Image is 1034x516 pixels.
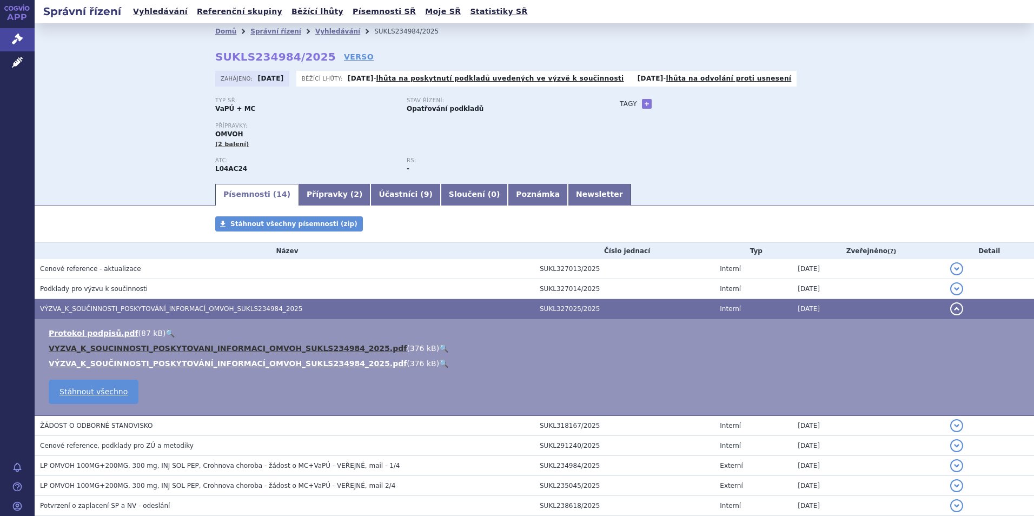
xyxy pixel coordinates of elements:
[792,259,944,279] td: [DATE]
[720,502,741,510] span: Interní
[410,344,436,353] span: 376 kB
[720,305,741,313] span: Interní
[40,305,302,313] span: VÝZVA_K_SOUČINNOSTI_POSKYTOVÁNÍ_INFORMACÍ_OMVOH_SUKLS234984_2025
[221,74,255,83] span: Zahájeno:
[40,462,400,469] span: LP OMVOH 100MG+200MG, 300 mg, INJ SOL PEP, Crohnova choroba - žádost o MC+VaPÚ - VEŘEJNÉ, mail - 1/4
[374,23,453,39] li: SUKLS234984/2025
[534,259,714,279] td: SUKL327013/2025
[950,302,963,315] button: detail
[40,422,153,429] span: ŽÁDOST O ODBORNÉ STANOVISKO
[194,4,286,19] a: Referenční skupiny
[410,359,436,368] span: 376 kB
[792,456,944,476] td: [DATE]
[720,482,743,489] span: Externí
[792,436,944,456] td: [DATE]
[215,105,255,113] strong: VaPÚ + MC
[215,50,336,63] strong: SUKLS234984/2025
[49,344,407,353] a: VYZVA_K_SOUCINNOSTI_POSKYTOVANI_INFORMACI_OMVOH_SUKLS234984_2025.pdf
[792,243,944,259] th: Zveřejněno
[792,279,944,299] td: [DATE]
[344,51,374,62] a: VERSO
[215,123,598,129] p: Přípravky:
[302,74,345,83] span: Běžící lhůty:
[666,75,791,82] a: lhůta na odvolání proti usnesení
[49,380,138,404] a: Stáhnout všechno
[534,279,714,299] td: SUKL327014/2025
[568,184,631,206] a: Newsletter
[49,358,1023,369] li: ( )
[642,99,652,109] a: +
[720,285,741,293] span: Interní
[215,184,299,206] a: Písemnosti (14)
[407,165,409,173] strong: -
[620,97,637,110] h3: Tagy
[950,419,963,432] button: detail
[348,74,624,83] p: -
[422,4,464,19] a: Moje SŘ
[215,97,396,104] p: Typ SŘ:
[407,97,587,104] p: Stav řízení:
[215,165,247,173] strong: MIRIKIZUMAB
[40,502,170,510] span: Potvrzení o zaplacení SP a NV - odeslání
[508,184,568,206] a: Poznámka
[407,157,587,164] p: RS:
[215,216,363,231] a: Stáhnout všechny písemnosti (zip)
[376,75,624,82] a: lhůta na poskytnutí podkladů uvedených ve výzvě k součinnosti
[945,243,1034,259] th: Detail
[40,442,194,449] span: Cenové reference, podklady pro ZÚ a metodiky
[467,4,531,19] a: Statistiky SŘ
[299,184,370,206] a: Přípravky (2)
[49,359,407,368] a: VÝZVA_K_SOUČINNOSTI_POSKYTOVÁNÍ_INFORMACÍ_OMVOH_SUKLS234984_2025.pdf
[130,4,191,19] a: Vyhledávání
[40,285,148,293] span: Podklady pro výzvu k součinnosti
[950,282,963,295] button: detail
[348,75,374,82] strong: [DATE]
[950,479,963,492] button: detail
[439,344,448,353] a: 🔍
[49,328,1023,339] li: ( )
[215,130,243,138] span: OMVOH
[720,442,741,449] span: Interní
[792,496,944,516] td: [DATE]
[491,190,496,199] span: 0
[215,28,236,35] a: Domů
[792,299,944,319] td: [DATE]
[534,476,714,496] td: SUKL235045/2025
[230,220,357,228] span: Stáhnout všechny písemnosti (zip)
[40,482,395,489] span: LP OMVOH 100MG+200MG, 300 mg, INJ SOL PEP, Crohnova choroba - žádost o MC+VaPÚ - VEŘEJNÉ, mail 2/4
[792,415,944,436] td: [DATE]
[887,248,896,255] abbr: (?)
[638,75,664,82] strong: [DATE]
[534,415,714,436] td: SUKL318167/2025
[35,4,130,19] h2: Správní řízení
[35,243,534,259] th: Název
[370,184,440,206] a: Účastníci (9)
[720,265,741,273] span: Interní
[354,190,359,199] span: 2
[424,190,429,199] span: 9
[407,105,483,113] strong: Opatřování podkladů
[441,184,508,206] a: Sloučení (0)
[288,4,347,19] a: Běžící lhůty
[534,436,714,456] td: SUKL291240/2025
[534,243,714,259] th: Číslo jednací
[49,343,1023,354] li: ( )
[720,422,741,429] span: Interní
[258,75,284,82] strong: [DATE]
[165,329,175,338] a: 🔍
[950,439,963,452] button: detail
[534,456,714,476] td: SUKL234984/2025
[215,157,396,164] p: ATC:
[534,299,714,319] td: SUKL327025/2025
[720,462,743,469] span: Externí
[950,262,963,275] button: detail
[714,243,792,259] th: Typ
[40,265,141,273] span: Cenové reference - aktualizace
[950,459,963,472] button: detail
[276,190,287,199] span: 14
[250,28,301,35] a: Správní řízení
[792,476,944,496] td: [DATE]
[950,499,963,512] button: detail
[638,74,792,83] p: -
[215,141,249,148] span: (2 balení)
